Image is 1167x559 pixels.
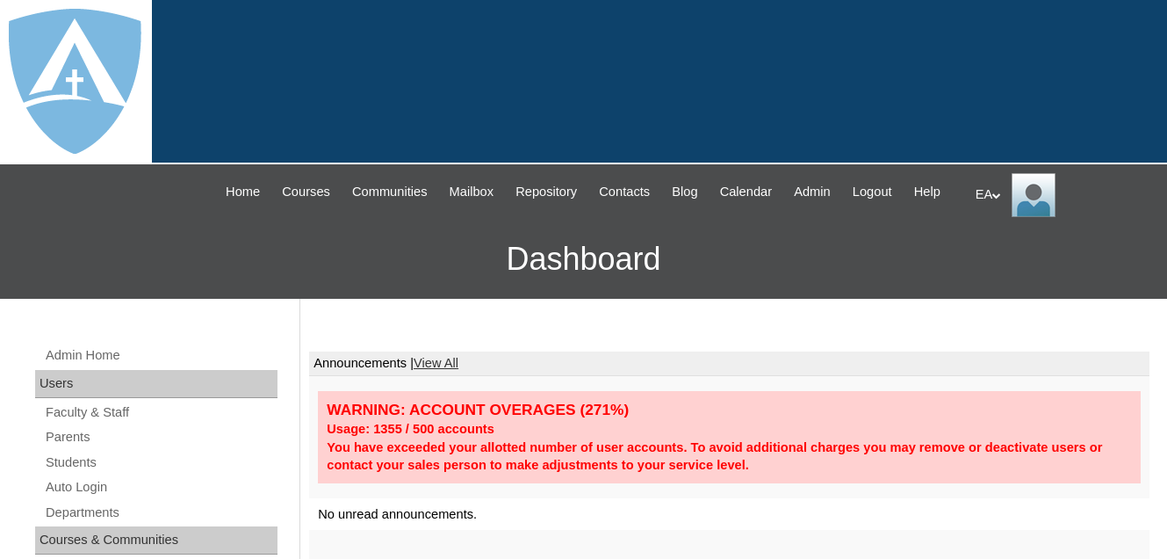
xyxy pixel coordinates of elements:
a: Help [905,182,949,202]
a: Repository [507,182,586,202]
span: Contacts [599,182,650,202]
h3: Dashboard [9,220,1158,299]
a: Communities [343,182,436,202]
img: logo-white.png [9,9,141,154]
a: Parents [44,426,277,448]
span: Courses [282,182,330,202]
a: Faculty & Staff [44,402,277,424]
td: Announcements | [309,352,1149,376]
strong: Usage: 1355 / 500 accounts [327,422,494,436]
span: Mailbox [450,182,494,202]
a: Calendar [711,182,781,202]
a: View All [414,356,458,370]
a: Departments [44,502,277,524]
span: Calendar [720,182,772,202]
a: Admin Home [44,345,277,367]
a: Contacts [590,182,659,202]
a: Auto Login [44,476,277,498]
a: Home [217,182,269,202]
span: Logout [853,182,892,202]
span: Help [914,182,940,202]
div: Courses & Communities [35,526,277,555]
td: No unread announcements. [309,498,1149,531]
a: Admin [785,182,839,202]
a: Mailbox [441,182,503,202]
a: Blog [663,182,706,202]
img: EA Administrator [1012,173,1055,217]
a: Students [44,452,277,474]
div: You have exceeded your allotted number of user accounts. To avoid additional charges you may remo... [327,439,1132,475]
a: Logout [844,182,901,202]
span: Repository [515,182,577,202]
div: EA [976,173,1149,217]
span: Home [226,182,260,202]
span: Blog [672,182,697,202]
a: Courses [273,182,339,202]
span: Admin [794,182,831,202]
div: WARNING: ACCOUNT OVERAGES (271%) [327,400,1132,420]
span: Communities [352,182,428,202]
div: Users [35,370,277,398]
